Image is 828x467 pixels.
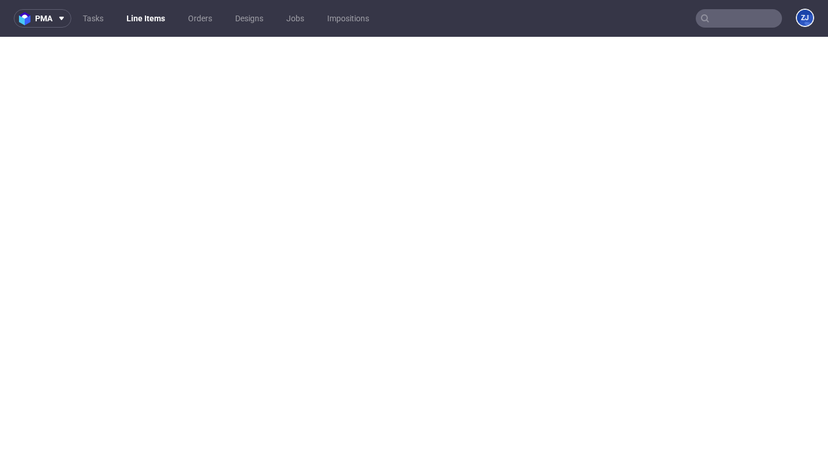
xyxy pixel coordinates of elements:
[76,9,110,28] a: Tasks
[228,9,270,28] a: Designs
[120,9,172,28] a: Line Items
[19,12,35,25] img: logo
[35,14,52,22] span: pma
[279,9,311,28] a: Jobs
[181,9,219,28] a: Orders
[797,10,813,26] figcaption: ZJ
[14,9,71,28] button: pma
[320,9,376,28] a: Impositions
